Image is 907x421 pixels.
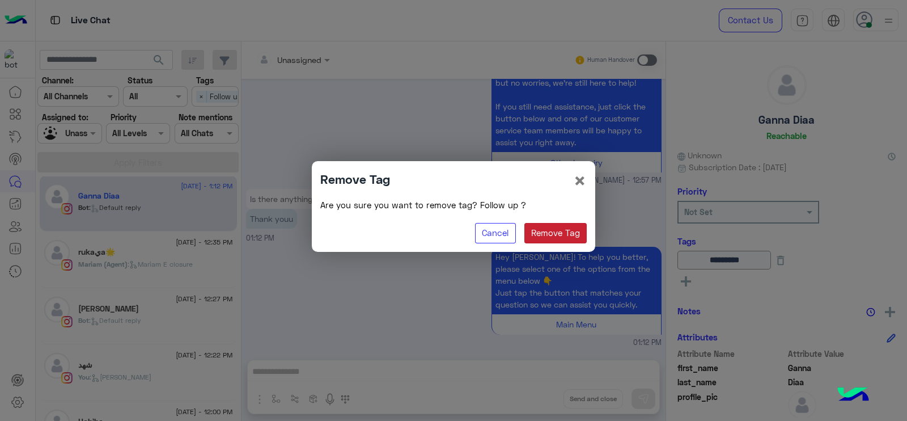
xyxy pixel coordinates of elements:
[573,167,587,193] span: ×
[524,223,587,243] button: Remove Tag
[320,170,390,188] h4: Remove Tag
[475,223,516,243] button: Cancel
[833,376,873,415] img: hulul-logo.png
[573,170,587,191] button: Close
[320,200,587,210] h6: Are you sure you want to remove tag? Follow up ?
